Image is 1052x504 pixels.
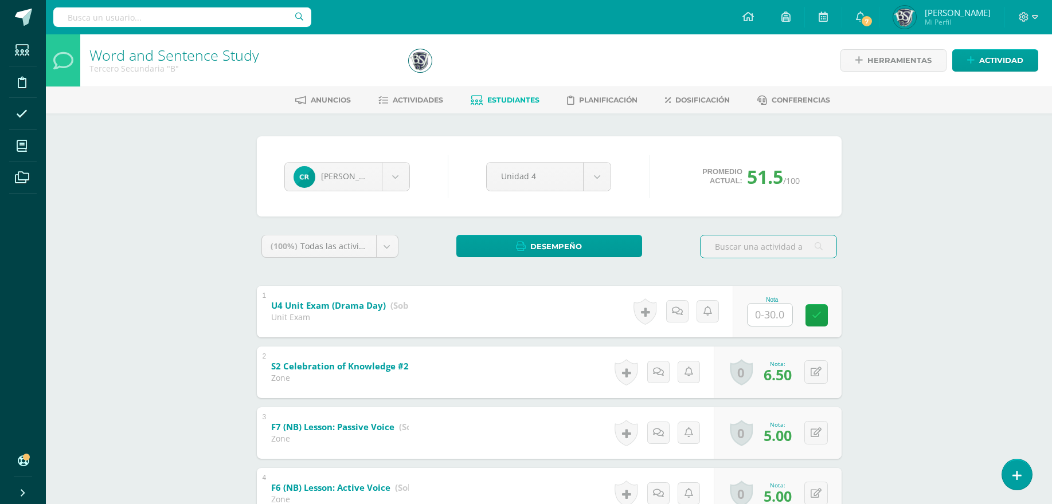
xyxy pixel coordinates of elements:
strong: (Sobre 30.0) [390,300,441,311]
span: 51.5 [747,164,783,189]
a: Herramientas [840,49,947,72]
a: Unidad 4 [487,163,611,191]
span: Todas las actividades de esta unidad [300,241,443,251]
a: Planificación [567,91,638,109]
span: Actividad [979,50,1023,71]
span: Planificación [579,96,638,104]
a: Estudiantes [471,91,539,109]
b: F7 (NB) Lesson: Passive Voice [271,421,394,432]
input: 0-30.0 [748,304,792,326]
a: U4 Unit Exam (Drama Day) (Sobre 30.0) [271,297,441,315]
a: F6 (NB) Lesson: Active Voice (Sobre 5.0) [271,479,440,497]
div: Unit Exam [271,312,409,322]
div: Zone [271,372,409,383]
span: (100%) [271,241,298,251]
h1: Word and Sentence Study [89,47,395,63]
span: Desempeño [530,236,582,257]
span: 6.50 [764,365,792,384]
span: [PERSON_NAME] [925,7,991,18]
img: ac1110cd471b9ffa874f13d93ccfeac6.png [409,49,432,72]
a: 0 [730,359,753,385]
a: Anuncios [295,91,351,109]
b: S2 Celebration of Knowledge #2 [271,360,409,372]
a: Conferencias [757,91,830,109]
a: Word and Sentence Study [89,45,259,65]
span: Herramientas [867,50,932,71]
input: Busca un usuario... [53,7,311,27]
div: Nota: [764,481,792,489]
b: U4 Unit Exam (Drama Day) [271,300,386,311]
span: Dosificación [675,96,730,104]
a: Actividad [952,49,1038,72]
strong: (Sobre 5.0) [399,421,444,432]
input: Buscar una actividad aquí... [701,235,836,258]
span: /100 [783,175,800,186]
span: [PERSON_NAME] [321,171,385,182]
b: F6 (NB) Lesson: Active Voice [271,482,390,493]
span: Actividades [393,96,443,104]
a: [PERSON_NAME] [285,163,409,191]
div: Nota [747,297,797,303]
strong: (Sobre 5.0) [395,482,440,493]
span: 7 [861,15,873,27]
img: 1c7836d80cb24b3725ffd686bd043ef7.png [294,166,315,188]
a: Dosificación [665,91,730,109]
a: Desempeño [456,235,642,257]
span: Conferencias [772,96,830,104]
span: Unidad 4 [501,163,569,190]
div: Zone [271,433,409,444]
img: ac1110cd471b9ffa874f13d93ccfeac6.png [893,6,916,29]
div: Nota: [764,420,792,428]
a: 0 [730,420,753,446]
div: Nota: [764,360,792,368]
span: Anuncios [311,96,351,104]
a: S2 Celebration of Knowledge #2 [271,357,464,376]
span: Promedio actual: [702,167,742,186]
a: F7 (NB) Lesson: Passive Voice (Sobre 5.0) [271,418,444,436]
span: Estudiantes [487,96,539,104]
div: Tercero Secundaria 'B' [89,63,395,74]
a: (100%)Todas las actividades de esta unidad [262,235,398,257]
span: Mi Perfil [925,17,991,27]
a: Actividades [378,91,443,109]
span: 5.00 [764,426,792,445]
